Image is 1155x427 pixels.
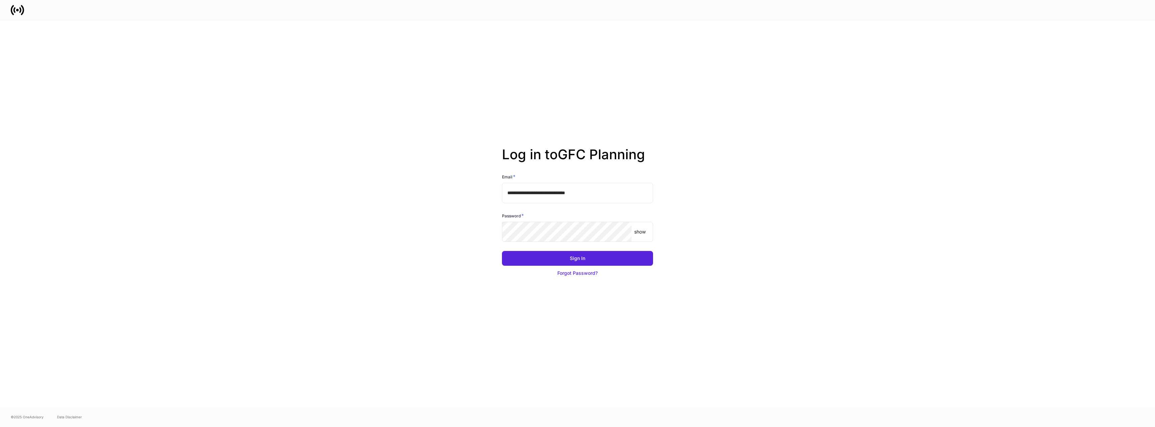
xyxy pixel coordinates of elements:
[57,414,82,420] a: Data Disclaimer
[502,173,515,180] h6: Email
[502,251,653,266] button: Sign In
[502,212,524,219] h6: Password
[634,228,646,235] p: show
[557,270,598,276] div: Forgot Password?
[502,266,653,281] button: Forgot Password?
[11,414,44,420] span: © 2025 OneAdvisory
[570,255,585,262] div: Sign In
[502,146,653,173] h2: Log in to GFC Planning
